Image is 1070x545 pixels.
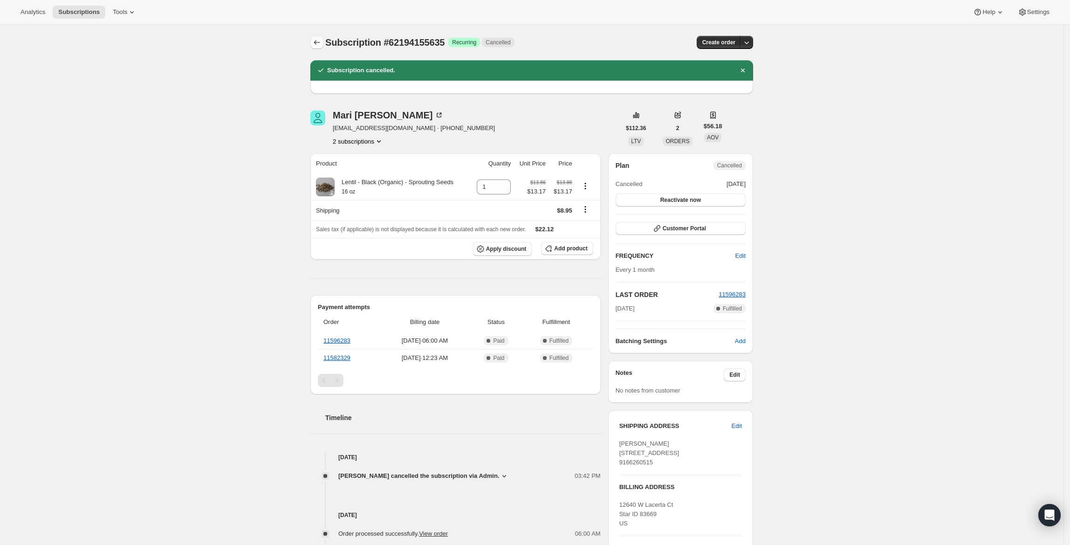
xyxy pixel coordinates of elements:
button: Edit [730,248,751,263]
span: [DATE] · 12:23 AM [382,353,467,363]
a: View order [419,530,448,537]
button: Edit [724,368,746,381]
span: Subscription #62194155635 [325,37,445,48]
th: Product [310,153,470,174]
button: 2 [671,122,685,135]
h2: LAST ORDER [616,290,719,299]
span: Analytics [21,8,45,16]
th: Unit Price [514,153,549,174]
span: Fulfilled [549,337,569,345]
span: AOV [707,134,719,141]
span: 03:42 PM [575,471,601,481]
span: ORDERS [665,138,689,145]
span: Cancelled [717,162,742,169]
span: Status [473,317,520,327]
span: Subscriptions [58,8,100,16]
span: Every 1 month [616,266,655,273]
button: Help [967,6,1010,19]
span: Cancelled [616,179,643,189]
span: Tools [113,8,127,16]
small: $13.86 [530,179,546,185]
span: Paid [493,337,504,345]
span: $13.17 [527,187,546,196]
span: $22.12 [535,226,554,233]
span: $13.17 [551,187,572,196]
span: Add [735,337,746,346]
img: product img [316,178,335,196]
th: Price [549,153,575,174]
h4: [DATE] [310,511,601,520]
h3: Notes [616,368,724,381]
span: [DATE] [616,304,635,313]
h6: Batching Settings [616,337,735,346]
h2: Plan [616,161,630,170]
th: Shipping [310,200,470,221]
button: Subscriptions [53,6,105,19]
span: [DATE] · 06:00 AM [382,336,467,345]
h3: SHIPPING ADDRESS [619,421,732,431]
span: Fulfilled [549,354,569,362]
button: Reactivate now [616,193,746,207]
span: $8.95 [557,207,572,214]
button: Product actions [333,137,384,146]
span: Fulfilled [723,305,742,312]
span: Apply discount [486,245,527,253]
span: Reactivate now [660,196,701,204]
span: 12640 W Lacerta Ct Star ID 83669 US [619,501,673,527]
th: Order [318,312,379,332]
span: 2 [676,124,679,132]
span: Add product [554,245,587,252]
span: Create order [702,39,735,46]
span: $56.18 [704,122,722,131]
span: [PERSON_NAME] cancelled the subscription via Admin. [338,471,500,481]
div: Lentil - Black (Organic) - Sprouting Seeds [335,178,453,196]
button: 11596283 [719,290,746,299]
span: [DATE] [727,179,746,189]
span: LTV [631,138,641,145]
span: Cancelled [486,39,510,46]
h2: FREQUENCY [616,251,735,261]
span: Edit [732,421,742,431]
a: 11582329 [323,354,350,361]
h2: Subscription cancelled. [327,66,395,75]
button: Shipping actions [578,204,593,214]
span: Edit [735,251,746,261]
span: No notes from customer [616,387,680,394]
button: Tools [107,6,142,19]
nav: Pagination [318,374,593,387]
span: [PERSON_NAME] [STREET_ADDRESS] 9166260515 [619,440,679,466]
div: Open Intercom Messenger [1038,504,1061,526]
th: Quantity [470,153,514,174]
button: $112.36 [620,122,652,135]
span: Fulfillment [525,317,587,327]
button: Dismiss notification [736,64,749,77]
h4: [DATE] [310,453,601,462]
span: Edit [729,371,740,379]
span: Sales tax (if applicable) is not displayed because it is calculated with each new order. [316,226,526,233]
button: Settings [1012,6,1055,19]
span: $112.36 [626,124,646,132]
span: Order processed successfully. [338,530,448,537]
small: $13.86 [557,179,572,185]
span: Mari Phillips [310,110,325,125]
a: 11596283 [719,291,746,298]
button: Create order [697,36,741,49]
span: 06:00 AM [575,529,601,538]
button: Product actions [578,181,593,191]
h2: Payment attempts [318,303,593,312]
span: Customer Portal [663,225,706,232]
button: Customer Portal [616,222,746,235]
button: [PERSON_NAME] cancelled the subscription via Admin. [338,471,509,481]
button: Add [729,334,751,349]
span: [EMAIL_ADDRESS][DOMAIN_NAME] · [PHONE_NUMBER] [333,124,495,133]
button: Subscriptions [310,36,323,49]
a: 11596283 [323,337,350,344]
span: Recurring [452,39,476,46]
button: Analytics [15,6,51,19]
span: Settings [1027,8,1049,16]
button: Add product [541,242,593,255]
h2: Timeline [325,413,601,422]
span: Paid [493,354,504,362]
div: Mari [PERSON_NAME] [333,110,444,120]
